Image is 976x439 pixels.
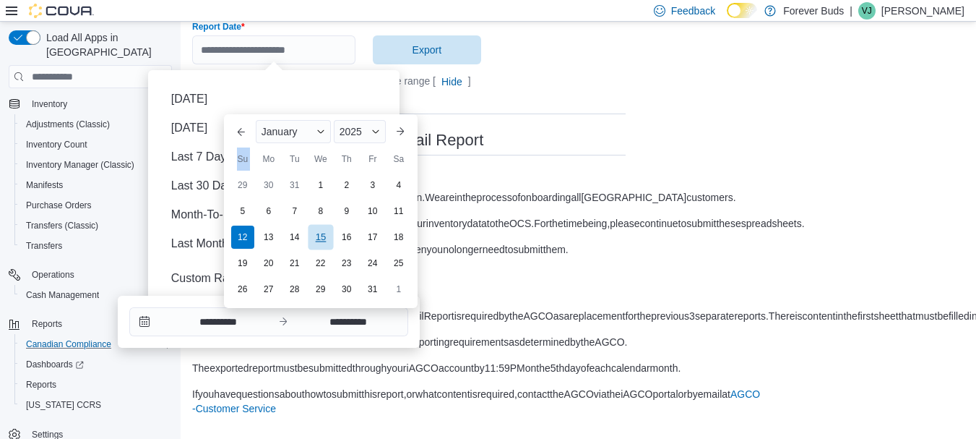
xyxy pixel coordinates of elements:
div: Button. Open the month selector. January is currently selected. [256,120,331,143]
div: day-6 [257,200,280,223]
span: Transfers (Classic) [26,220,98,231]
div: day-21 [283,252,306,275]
span: Washington CCRS [20,396,172,414]
div: Tu [283,148,306,171]
button: Reports [3,314,178,334]
span: Manifests [20,176,172,194]
button: Last 30 Days [165,174,382,197]
button: Cash Management [14,285,178,305]
button: Previous Month [230,120,253,143]
a: Cash Management [20,286,105,304]
span: Inventory Manager (Classic) [20,156,172,174]
button: Canadian Compliance [14,334,178,354]
span: Reports [20,376,172,393]
div: day-9 [335,200,358,223]
div: Cova is now integrated with OCS’ new reporting solution. We are in the process of onboarding all ... [192,190,736,205]
button: Inventory [26,95,73,113]
span: Inventory Manager (Classic) [26,159,134,171]
div: Mo [257,148,280,171]
button: Next month [389,120,412,143]
a: Dashboards [20,356,90,373]
div: day-28 [283,278,306,301]
div: day-25 [387,252,410,275]
div: day-29 [231,174,254,197]
a: Adjustments (Classic) [20,116,116,133]
button: Operations [3,265,178,285]
button: Last Month [165,232,382,255]
div: day-22 [309,252,332,275]
div: day-4 [387,174,410,197]
span: Purchase Orders [20,197,172,214]
span: VJ [862,2,872,20]
svg: to [277,316,289,328]
div: day-12 [231,226,254,249]
span: Reports [26,315,172,333]
img: Cova [29,4,94,18]
span: Load All Apps in [GEOGRAPHIC_DATA] [40,30,172,59]
div: day-20 [257,252,280,275]
input: Press the down key to open a popover containing a calendar. [159,308,277,336]
div: day-5 [231,200,254,223]
label: Report Date [192,21,245,33]
div: day-27 [257,278,280,301]
div: Su [231,148,254,171]
span: Today [171,90,207,108]
button: Manifests [14,175,178,195]
span: Transfers (Classic) [20,217,172,234]
button: [DATE] [165,116,382,140]
a: Dashboards [14,354,178,375]
div: Button. Open the year selector. 2025 is currently selected. [334,120,386,143]
button: Adjustments (Classic) [14,114,178,135]
button: Reports [14,375,178,395]
span: Feedback [671,4,715,18]
span: Manifests [26,179,63,191]
button: Operations [26,266,80,284]
a: Transfers [20,237,68,255]
span: Canadian Compliance [20,336,172,353]
button: Export [373,35,481,64]
div: If you have questions about how to submit this report, or what content is required, contact the A... [192,387,760,416]
a: Inventory Manager (Classic) [20,156,140,174]
span: Last Month [171,235,228,252]
span: January [262,126,298,137]
div: day-16 [335,226,358,249]
button: Reports [26,315,68,333]
button: Custom Range [165,267,382,290]
span: Adjustments (Classic) [26,119,110,130]
input: Dark Mode [727,3,757,18]
div: day-14 [283,226,306,249]
div: The exported report must be submitted through your iAGCO account by 11:59 PM on the 5th day of ea... [192,361,681,375]
a: [US_STATE] CCRS [20,396,107,414]
button: Transfers (Classic) [14,216,178,236]
div: day-26 [231,278,254,301]
div: day-18 [387,226,410,249]
a: Purchase Orders [20,197,98,214]
div: Sa [387,148,410,171]
div: day-30 [257,174,280,197]
span: Custom Range [171,270,249,287]
button: Inventory [3,94,178,114]
div: day-2 [335,174,358,197]
span: Operations [32,269,74,281]
span: Canadian Compliance [26,338,111,350]
span: Inventory [32,98,67,110]
div: day-31 [361,278,384,301]
div: day-19 [231,252,254,275]
span: Dashboards [20,356,172,373]
span: Reports [32,318,62,330]
a: Reports [20,376,62,393]
span: Reports [26,379,56,391]
div: day-1 [309,174,332,197]
div: day-29 [309,278,332,301]
div: Th [335,148,358,171]
span: Inventory Count [26,139,87,150]
span: Month-To-Date [171,206,248,223]
a: Inventory Count [20,136,93,153]
span: Transfers [26,240,62,252]
span: Yesterday [171,119,207,137]
div: We [309,148,332,171]
button: Transfers [14,236,178,256]
span: Inventory [26,95,172,113]
span: Dashboards [26,359,84,370]
div: day-7 [283,200,306,223]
